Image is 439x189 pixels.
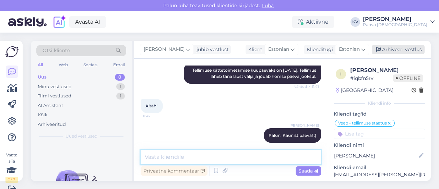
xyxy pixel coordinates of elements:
div: Privaatne kommentaar [141,166,207,176]
img: Askly Logo [5,46,19,57]
div: Web [57,60,69,69]
div: Minu vestlused [38,83,72,90]
div: Vaata siia [5,152,18,183]
div: Socials [82,60,99,69]
span: Otsi kliente [43,47,70,54]
div: Aktiivne [292,16,334,28]
span: Estonian [268,46,289,53]
a: Avasta AI [69,16,106,28]
div: [PERSON_NAME] [363,16,427,22]
span: Offline [393,74,423,82]
span: Uued vestlused [66,133,97,139]
span: Luba [260,2,276,9]
span: Saada [298,168,318,174]
span: i [340,71,342,76]
span: [PERSON_NAME] [289,123,319,128]
span: 11:42 [143,114,168,119]
span: [PERSON_NAME] [144,46,185,53]
div: juhib vestlust [194,46,229,53]
div: AI Assistent [38,102,63,109]
img: explore-ai [52,15,67,29]
div: Rahva [DEMOGRAPHIC_DATA] [363,22,427,27]
div: 0 [115,74,125,81]
span: Aitäh! [145,103,157,108]
div: [GEOGRAPHIC_DATA] [336,87,393,94]
a: [PERSON_NAME]Rahva [DEMOGRAPHIC_DATA] [363,16,435,27]
div: KV [351,17,360,27]
div: Kliendi info [334,100,425,106]
div: 1 [116,83,125,90]
div: Klienditugi [304,46,333,53]
p: Kliendi email [334,164,425,171]
div: Email [112,60,126,69]
span: Nähtud ✓ 11:41 [293,84,319,89]
div: Klient [246,46,262,53]
input: Lisa nimi [334,152,417,160]
span: 11:42 [293,143,319,148]
span: Palun. Kaunist päeva! :) [269,133,316,138]
div: Uus [38,74,47,81]
span: Veeb - tellimuse staatus [338,121,387,125]
div: Arhiveeritud [38,121,66,128]
div: All [36,60,44,69]
div: Tiimi vestlused [38,93,71,99]
input: Lisa tag [334,129,425,139]
div: 1 [116,93,125,99]
div: 2 / 3 [5,177,18,183]
p: [EMAIL_ADDRESS][PERSON_NAME][DOMAIN_NAME] [334,171,425,178]
div: # iqbfn5rv [350,74,393,82]
div: Kõik [38,111,48,118]
div: Arhiveeri vestlus [372,45,425,54]
span: Tellimuse kättetoimetamise kuupäevaks on [DATE]. Tellimus läheb täna laost välja ja jõuab homse p... [192,68,317,79]
div: [PERSON_NAME] [350,66,423,74]
span: Estonian [339,46,360,53]
p: Kliendi nimi [334,142,425,149]
p: Kliendi tag'id [334,110,425,118]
